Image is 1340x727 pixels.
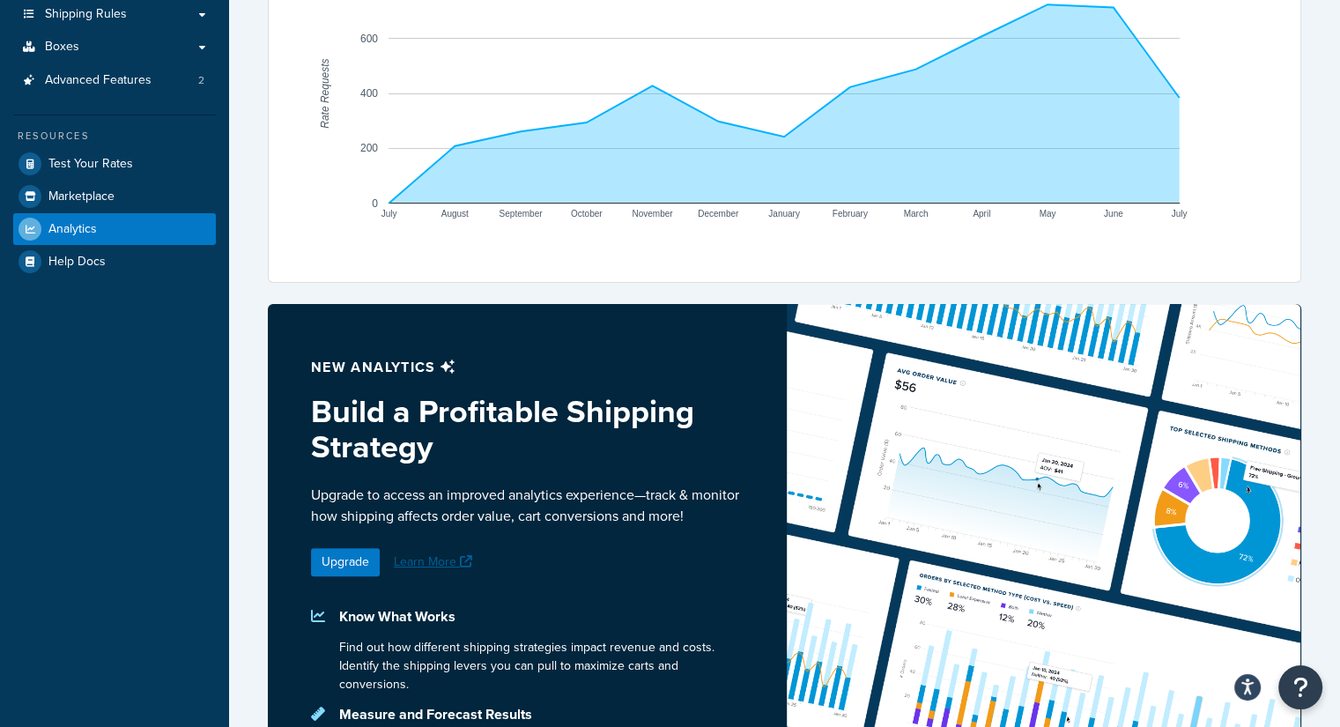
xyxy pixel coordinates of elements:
text: November [632,209,673,219]
text: December [698,209,739,219]
div: Resources [13,129,216,144]
text: March [904,209,929,219]
a: Help Docs [13,246,216,278]
span: Test Your Rates [48,157,133,172]
text: April [973,209,990,219]
a: Analytics [13,213,216,245]
span: Shipping Rules [45,7,127,22]
text: July [381,209,397,219]
a: Learn More [394,553,477,571]
text: October [571,209,603,219]
text: September [500,209,544,219]
p: New analytics [311,355,743,380]
button: Open Resource Center [1278,665,1322,709]
h3: Build a Profitable Shipping Strategy [311,394,743,464]
span: Help Docs [48,255,106,270]
text: August [441,209,469,219]
li: Advanced Features [13,64,216,97]
p: Find out how different shipping strategies impact revenue and costs. Identify the shipping levers... [339,638,743,694]
p: Upgrade to access an improved analytics experience—track & monitor how shipping affects order val... [311,485,743,527]
a: Marketplace [13,181,216,212]
span: 2 [198,73,204,88]
text: February [833,209,868,219]
text: January [768,209,800,219]
text: 200 [360,142,378,154]
text: July [1172,209,1188,219]
text: June [1104,209,1123,219]
p: Measure and Forecast Results [339,702,743,727]
text: May [1040,209,1056,219]
text: 600 [360,33,378,45]
span: Advanced Features [45,73,152,88]
a: Test Your Rates [13,148,216,180]
a: Upgrade [311,548,380,576]
p: Know What Works [339,605,743,629]
span: Analytics [48,222,97,237]
a: Boxes [13,31,216,63]
text: Rate Requests [319,58,331,128]
text: 0 [372,197,378,210]
a: Advanced Features2 [13,64,216,97]
text: 400 [360,87,378,100]
span: Marketplace [48,189,115,204]
span: Boxes [45,40,79,55]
